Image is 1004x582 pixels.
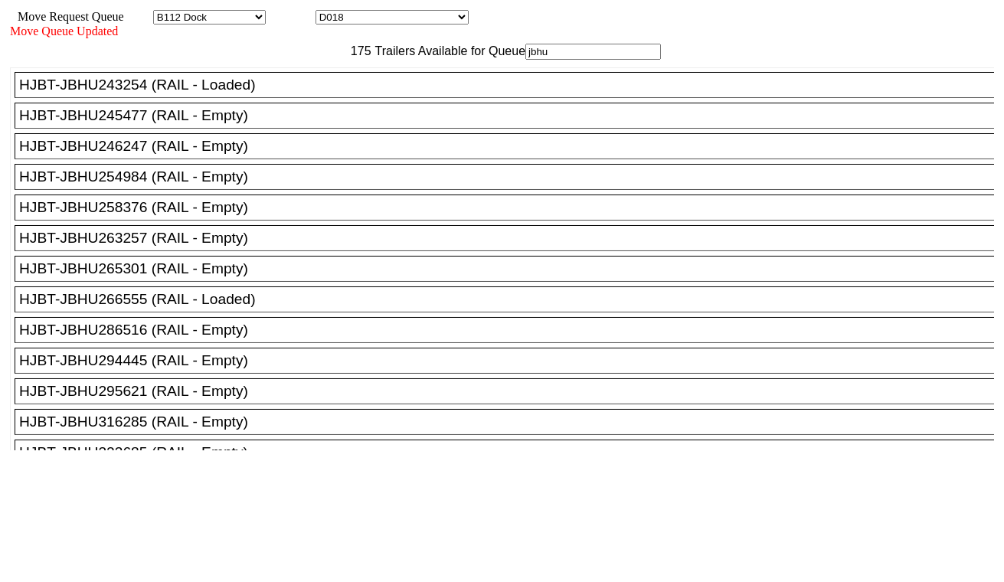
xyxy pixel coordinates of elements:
[269,10,312,23] span: Location
[19,352,1003,369] div: HJBT-JBHU294445 (RAIL - Empty)
[19,138,1003,155] div: HJBT-JBHU246247 (RAIL - Empty)
[19,168,1003,185] div: HJBT-JBHU254984 (RAIL - Empty)
[343,44,371,57] span: 175
[371,44,526,57] span: Trailers Available for Queue
[19,383,1003,400] div: HJBT-JBHU295621 (RAIL - Empty)
[525,44,661,60] input: Filter Available Trailers
[10,25,118,38] span: Move Queue Updated
[19,260,1003,277] div: HJBT-JBHU265301 (RAIL - Empty)
[19,322,1003,338] div: HJBT-JBHU286516 (RAIL - Empty)
[19,107,1003,124] div: HJBT-JBHU245477 (RAIL - Empty)
[19,199,1003,216] div: HJBT-JBHU258376 (RAIL - Empty)
[19,414,1003,430] div: HJBT-JBHU316285 (RAIL - Empty)
[126,10,150,23] span: Area
[19,230,1003,247] div: HJBT-JBHU263257 (RAIL - Empty)
[10,10,124,23] span: Move Request Queue
[19,77,1003,93] div: HJBT-JBHU243254 (RAIL - Loaded)
[19,444,1003,461] div: HJBT-JBHU323685 (RAIL - Empty)
[19,291,1003,308] div: HJBT-JBHU266555 (RAIL - Loaded)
